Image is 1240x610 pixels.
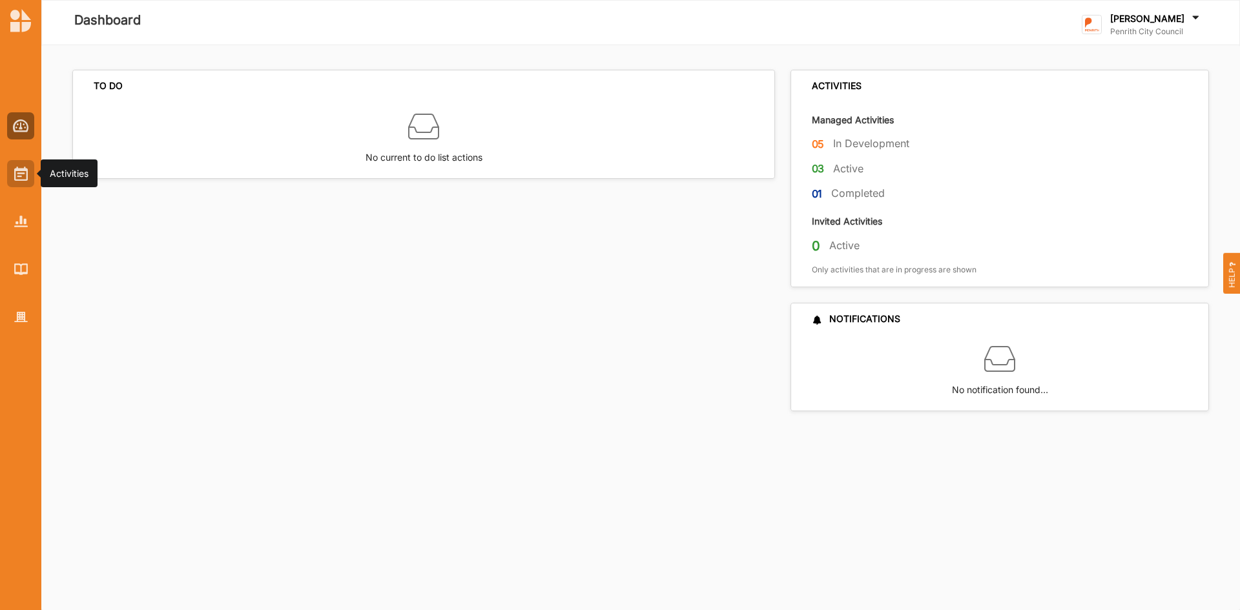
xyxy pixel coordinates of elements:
[1110,26,1202,37] label: Penrith City Council
[829,239,860,252] label: Active
[812,161,825,177] label: 03
[50,167,88,180] div: Activities
[14,167,28,181] img: Activities
[74,10,141,31] label: Dashboard
[7,208,34,235] a: Reports
[812,313,900,325] div: NOTIFICATIONS
[812,80,862,92] div: ACTIVITIES
[1082,15,1102,35] img: logo
[812,186,823,202] label: 01
[14,312,28,323] img: Organisation
[831,187,885,200] label: Completed
[952,374,1048,397] label: No notification found…
[7,303,34,330] a: Organisation
[1110,13,1184,25] label: [PERSON_NAME]
[10,9,31,32] img: logo
[94,80,123,92] div: TO DO
[14,216,28,227] img: Reports
[13,119,29,132] img: Dashboard
[812,136,825,152] label: 05
[7,160,34,187] a: Activities
[366,142,482,165] label: No current to do list actions
[812,215,882,227] label: Invited Activities
[7,112,34,139] a: Dashboard
[984,343,1015,374] img: box
[812,265,976,275] label: Only activities that are in progress are shown
[408,111,439,142] img: box
[14,263,28,274] img: Library
[812,114,894,126] label: Managed Activities
[812,238,820,254] label: 0
[833,137,909,150] label: In Development
[7,256,34,283] a: Library
[833,162,863,176] label: Active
